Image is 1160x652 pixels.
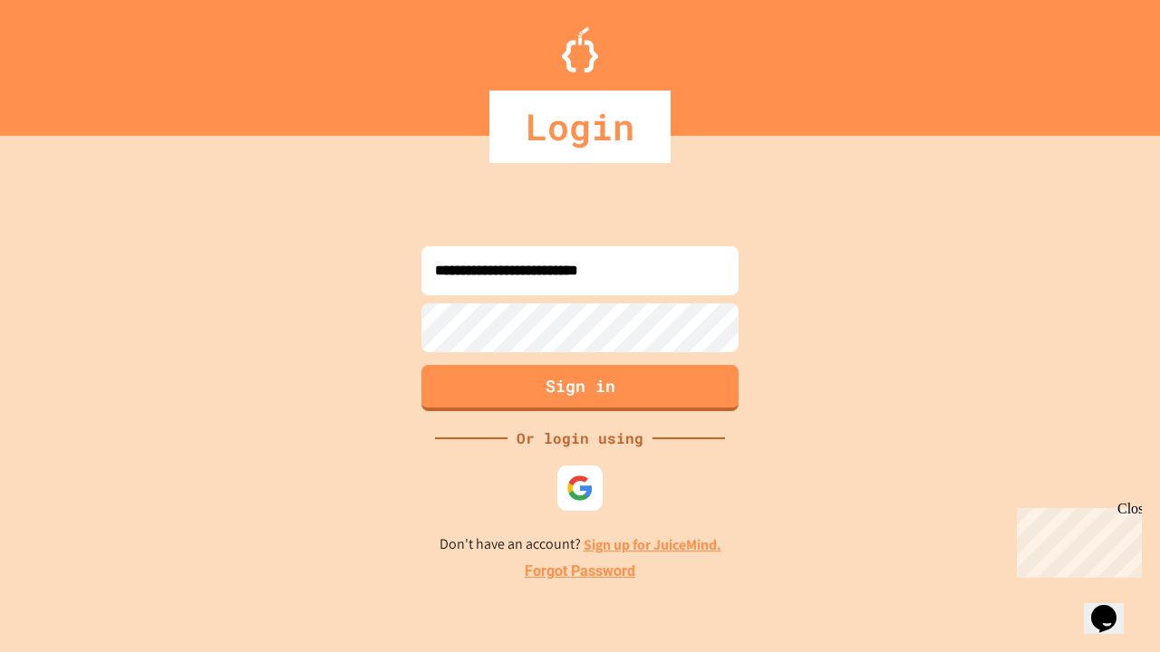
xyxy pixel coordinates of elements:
img: Logo.svg [562,27,598,72]
p: Don't have an account? [440,533,721,556]
a: Sign up for JuiceMind. [584,535,721,554]
a: Forgot Password [525,561,635,582]
div: Chat with us now!Close [7,7,125,115]
iframe: chat widget [1010,501,1142,578]
iframe: chat widget [1084,580,1142,634]
img: google-icon.svg [566,475,594,502]
div: Or login using [507,427,652,449]
button: Sign in [421,365,739,411]
div: Login [489,91,671,163]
